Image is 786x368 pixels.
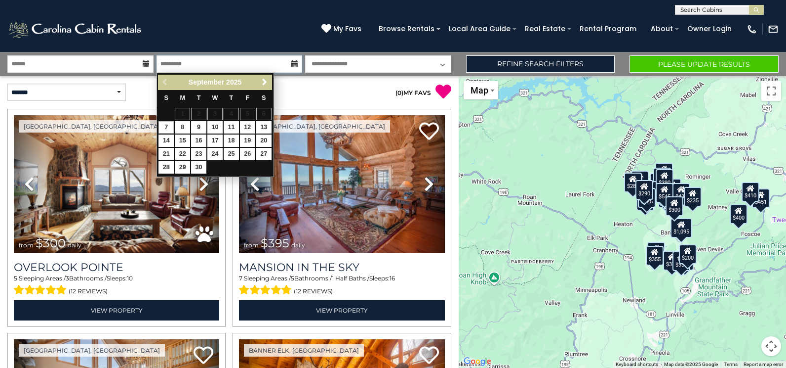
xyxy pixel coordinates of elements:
[390,275,395,282] span: 16
[321,24,364,35] a: My Favs
[744,362,783,367] a: Report a map error
[575,21,641,37] a: Rental Program
[664,362,718,367] span: Map data ©2025 Google
[68,241,81,249] span: daily
[724,362,738,367] a: Terms
[66,275,69,282] span: 3
[207,148,223,160] a: 24
[212,94,218,101] span: Wednesday
[653,168,671,187] div: $310
[444,21,515,37] a: Local Area Guide
[684,187,702,207] div: $235
[461,355,494,368] a: Open this area in Google Maps (opens a new window)
[768,24,779,35] img: mail-regular-white.png
[245,94,249,101] span: Friday
[679,244,697,264] div: $200
[19,241,34,249] span: from
[158,135,174,147] a: 14
[656,183,674,203] div: $545
[656,169,674,189] div: $390
[191,121,206,134] a: 9
[240,148,255,160] a: 26
[461,355,494,368] img: Google
[466,55,615,73] a: Refine Search Filters
[291,241,305,249] span: daily
[207,121,223,134] a: 10
[631,171,649,190] div: $720
[244,344,364,357] a: Banner Elk, [GEOGRAPHIC_DATA]
[262,94,266,101] span: Saturday
[175,135,190,147] a: 15
[636,191,654,211] div: $650
[239,261,444,274] a: Mansion In The Sky
[158,161,174,174] a: 28
[663,251,681,271] div: $375
[19,120,165,133] a: [GEOGRAPHIC_DATA], [GEOGRAPHIC_DATA]
[239,115,444,253] img: thumbnail_163263808.jpeg
[239,274,444,298] div: Sleeping Areas / Bathrooms / Sleeps:
[655,163,673,183] div: $325
[650,173,668,193] div: $425
[294,285,333,298] span: (12 reviews)
[648,242,666,262] div: $225
[194,345,213,367] a: Add to favorites
[224,121,239,134] a: 11
[191,135,206,147] a: 16
[761,336,781,356] button: Map camera controls
[259,76,271,89] a: Next
[747,24,757,35] img: phone-regular-white.png
[69,285,108,298] span: (12 reviews)
[672,183,690,203] div: $430
[158,121,174,134] a: 7
[261,78,269,86] span: Next
[14,115,219,253] img: thumbnail_163477009.jpeg
[261,236,289,250] span: $395
[19,344,165,357] a: [GEOGRAPHIC_DATA], [GEOGRAPHIC_DATA]
[395,89,403,96] span: ( )
[230,94,234,101] span: Thursday
[175,148,190,160] a: 22
[239,275,242,282] span: 7
[14,261,219,274] a: Overlook Pointe
[239,300,444,321] a: View Property
[646,246,664,266] div: $355
[224,135,239,147] a: 18
[395,89,431,96] a: (0)MY FAVS
[175,161,190,174] a: 29
[244,120,390,133] a: [GEOGRAPHIC_DATA], [GEOGRAPHIC_DATA]
[761,81,781,101] button: Toggle fullscreen view
[520,21,570,37] a: Real Estate
[7,19,144,39] img: White-1-2.png
[256,148,272,160] a: 27
[464,81,498,99] button: Change map style
[36,236,66,250] span: $300
[419,345,439,367] a: Add to favorites
[333,24,361,34] span: My Favs
[291,275,294,282] span: 5
[397,89,401,96] span: 0
[332,275,369,282] span: 1 Half Baths /
[616,361,658,368] button: Keyboard shortcuts
[14,274,219,298] div: Sleeping Areas / Bathrooms / Sleeps:
[191,148,206,160] a: 23
[742,182,759,202] div: $410
[666,196,683,216] div: $300
[629,55,779,73] button: Please Update Results
[752,188,770,208] div: $451
[624,173,642,192] div: $285
[256,121,272,134] a: 13
[374,21,439,37] a: Browse Rentals
[226,78,241,86] span: 2025
[14,300,219,321] a: View Property
[158,148,174,160] a: 21
[207,135,223,147] a: 17
[673,251,691,271] div: $350
[240,135,255,147] a: 19
[175,121,190,134] a: 8
[189,78,224,86] span: September
[419,121,439,142] a: Add to favorites
[256,135,272,147] a: 20
[244,241,259,249] span: from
